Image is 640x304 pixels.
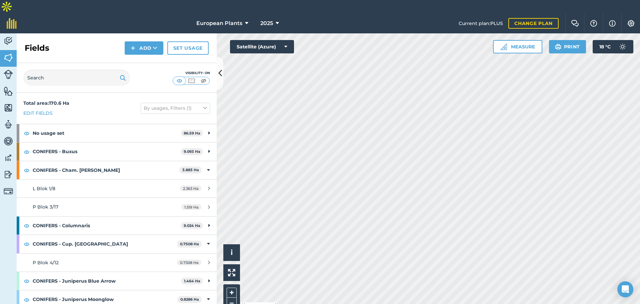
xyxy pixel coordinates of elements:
span: 18 ° C [599,40,611,53]
div: Visibility: On [173,70,210,76]
img: svg+xml;base64,PD94bWwgdmVyc2lvbj0iMS4wIiBlbmNvZGluZz0idXRmLTgiPz4KPCEtLSBHZW5lcmF0b3I6IEFkb2JlIE... [4,136,13,146]
strong: 3.883 Ha [182,168,199,172]
strong: 86.59 Ha [184,131,200,135]
img: svg+xml;base64,PHN2ZyB4bWxucz0iaHR0cDovL3d3dy53My5vcmcvMjAwMC9zdmciIHdpZHRoPSIxOCIgaGVpZ2h0PSIyNC... [24,240,30,248]
button: By usages, Filters (1) [141,103,210,113]
img: svg+xml;base64,PD94bWwgdmVyc2lvbj0iMS4wIiBlbmNvZGluZz0idXRmLTgiPz4KPCEtLSBHZW5lcmF0b3I6IEFkb2JlIE... [4,36,13,46]
img: svg+xml;base64,PD94bWwgdmVyc2lvbj0iMS4wIiBlbmNvZGluZz0idXRmLTgiPz4KPCEtLSBHZW5lcmF0b3I6IEFkb2JlIE... [4,170,13,180]
button: i [223,244,240,261]
span: 0.7508 Ha [177,260,201,265]
div: CONIFERS - Cham. [PERSON_NAME]3.883 Ha [17,161,217,179]
img: svg+xml;base64,PHN2ZyB4bWxucz0iaHR0cDovL3d3dy53My5vcmcvMjAwMC9zdmciIHdpZHRoPSIxNCIgaGVpZ2h0PSIyNC... [131,44,135,52]
button: European Plants [194,13,251,33]
button: Satellite (Azure) [230,40,294,53]
strong: CONIFERS - Cham. [PERSON_NAME] [33,161,179,179]
strong: 9.024 Ha [184,223,200,228]
img: Ruler icon [500,43,507,50]
span: 2.363 Ha [180,186,201,191]
span: i [231,248,233,257]
strong: CONIFERS - Cup. [GEOGRAPHIC_DATA] [33,235,177,253]
img: Two speech bubbles overlapping with the left bubble in the forefront [571,20,579,27]
h2: Fields [25,43,49,53]
a: Edit fields [23,109,53,117]
span: P Blok 3/17 [33,204,58,210]
input: Search [23,70,130,86]
img: A question mark icon [590,20,598,27]
a: P Blok 4/120.7508 Ha [17,254,217,272]
img: svg+xml;base64,PHN2ZyB4bWxucz0iaHR0cDovL3d3dy53My5vcmcvMjAwMC9zdmciIHdpZHRoPSIxOSIgaGVpZ2h0PSIyNC... [120,74,126,82]
div: CONIFERS - Columnaris9.024 Ha [17,217,217,235]
img: svg+xml;base64,PD94bWwgdmVyc2lvbj0iMS4wIiBlbmNvZGluZz0idXRmLTgiPz4KPCEtLSBHZW5lcmF0b3I6IEFkb2JlIE... [4,153,13,163]
img: svg+xml;base64,PHN2ZyB4bWxucz0iaHR0cDovL3d3dy53My5vcmcvMjAwMC9zdmciIHdpZHRoPSIxOCIgaGVpZ2h0PSIyNC... [24,296,30,304]
button: + [227,288,237,298]
img: svg+xml;base64,PHN2ZyB4bWxucz0iaHR0cDovL3d3dy53My5vcmcvMjAwMC9zdmciIHdpZHRoPSI1NiIgaGVpZ2h0PSI2MC... [4,53,13,63]
img: fieldmargin Logo [7,18,17,29]
a: P Blok 3/171.519 Ha [17,198,217,216]
strong: 9.093 Ha [184,149,200,154]
img: svg+xml;base64,PHN2ZyB4bWxucz0iaHR0cDovL3d3dy53My5vcmcvMjAwMC9zdmciIHdpZHRoPSIxNyIgaGVpZ2h0PSIxNy... [609,19,616,27]
button: Add [125,41,163,55]
span: 2025 [260,19,273,27]
div: No usage set86.59 Ha [17,124,217,142]
img: svg+xml;base64,PD94bWwgdmVyc2lvbj0iMS4wIiBlbmNvZGluZz0idXRmLTgiPz4KPCEtLSBHZW5lcmF0b3I6IEFkb2JlIE... [4,187,13,196]
span: 1.519 Ha [181,204,201,210]
span: L Blok 1/8 [33,186,55,192]
strong: 0.7508 Ha [180,242,199,246]
img: svg+xml;base64,PHN2ZyB4bWxucz0iaHR0cDovL3d3dy53My5vcmcvMjAwMC9zdmciIHdpZHRoPSIxOSIgaGVpZ2h0PSIyNC... [555,43,561,51]
strong: 1.464 Ha [184,279,200,283]
strong: No usage set [33,124,181,142]
strong: Total area : 170.6 Ha [23,100,69,106]
img: svg+xml;base64,PHN2ZyB4bWxucz0iaHR0cDovL3d3dy53My5vcmcvMjAwMC9zdmciIHdpZHRoPSIxOCIgaGVpZ2h0PSIyNC... [24,129,30,137]
button: Print [549,40,586,53]
button: 18 °C [593,40,633,53]
a: L Blok 1/82.363 Ha [17,180,217,198]
img: svg+xml;base64,PHN2ZyB4bWxucz0iaHR0cDovL3d3dy53My5vcmcvMjAwMC9zdmciIHdpZHRoPSIxOCIgaGVpZ2h0PSIyNC... [24,166,30,174]
span: European Plants [196,19,242,27]
div: Open Intercom Messenger [617,281,633,297]
div: CONIFERS - Buxus9.093 Ha [17,142,217,161]
strong: CONIFERS - Columnaris [33,217,181,235]
img: svg+xml;base64,PHN2ZyB4bWxucz0iaHR0cDovL3d3dy53My5vcmcvMjAwMC9zdmciIHdpZHRoPSIxOCIgaGVpZ2h0PSIyNC... [24,222,30,230]
img: svg+xml;base64,PHN2ZyB4bWxucz0iaHR0cDovL3d3dy53My5vcmcvMjAwMC9zdmciIHdpZHRoPSIxOCIgaGVpZ2h0PSIyNC... [24,277,30,285]
div: CONIFERS - Cup. [GEOGRAPHIC_DATA]0.7508 Ha [17,235,217,253]
div: CONIFERS - Juniperus Blue Arrow1.464 Ha [17,272,217,290]
img: svg+xml;base64,PHN2ZyB4bWxucz0iaHR0cDovL3d3dy53My5vcmcvMjAwMC9zdmciIHdpZHRoPSI1MCIgaGVpZ2h0PSI0MC... [187,77,196,84]
img: svg+xml;base64,PHN2ZyB4bWxucz0iaHR0cDovL3d3dy53My5vcmcvMjAwMC9zdmciIHdpZHRoPSI1MCIgaGVpZ2h0PSI0MC... [175,77,184,84]
strong: CONIFERS - Buxus [33,142,181,161]
img: svg+xml;base64,PD94bWwgdmVyc2lvbj0iMS4wIiBlbmNvZGluZz0idXRmLTgiPz4KPCEtLSBHZW5lcmF0b3I6IEFkb2JlIE... [4,119,13,129]
a: Change plan [508,18,559,29]
strong: 0.8286 Ha [180,297,199,302]
img: A cog icon [627,20,635,27]
img: svg+xml;base64,PD94bWwgdmVyc2lvbj0iMS4wIiBlbmNvZGluZz0idXRmLTgiPz4KPCEtLSBHZW5lcmF0b3I6IEFkb2JlIE... [4,70,13,79]
span: P Blok 4/12 [33,260,59,266]
img: svg+xml;base64,PHN2ZyB4bWxucz0iaHR0cDovL3d3dy53My5vcmcvMjAwMC9zdmciIHdpZHRoPSI1NiIgaGVpZ2h0PSI2MC... [4,86,13,96]
img: svg+xml;base64,PHN2ZyB4bWxucz0iaHR0cDovL3d3dy53My5vcmcvMjAwMC9zdmciIHdpZHRoPSI1NiIgaGVpZ2h0PSI2MC... [4,103,13,113]
img: svg+xml;base64,PD94bWwgdmVyc2lvbj0iMS4wIiBlbmNvZGluZz0idXRmLTgiPz4KPCEtLSBHZW5lcmF0b3I6IEFkb2JlIE... [616,40,629,53]
button: Measure [493,40,542,53]
img: svg+xml;base64,PHN2ZyB4bWxucz0iaHR0cDovL3d3dy53My5vcmcvMjAwMC9zdmciIHdpZHRoPSIxOCIgaGVpZ2h0PSIyNC... [24,148,30,156]
img: Four arrows, one pointing top left, one top right, one bottom right and the last bottom left [228,269,235,276]
strong: CONIFERS - Juniperus Blue Arrow [33,272,181,290]
a: Set usage [167,41,209,55]
span: Current plan : PLUS [459,20,503,27]
img: svg+xml;base64,PHN2ZyB4bWxucz0iaHR0cDovL3d3dy53My5vcmcvMjAwMC9zdmciIHdpZHRoPSI1MCIgaGVpZ2h0PSI0MC... [199,77,208,84]
button: 2025 [258,13,282,33]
